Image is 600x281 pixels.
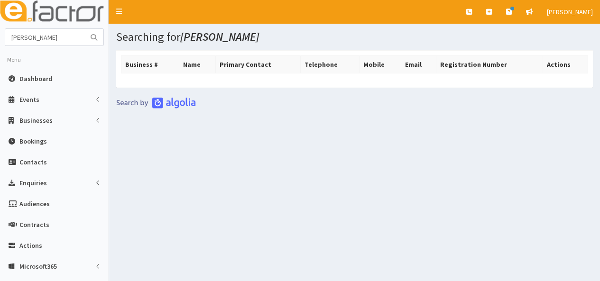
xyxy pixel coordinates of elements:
th: Telephone [301,56,360,73]
h1: Searching for [116,31,593,43]
span: Microsoft365 [19,262,57,271]
span: Dashboard [19,74,52,83]
span: Contracts [19,220,49,229]
input: Search... [5,29,85,45]
span: [PERSON_NAME] [547,8,593,16]
th: Business # [121,56,179,73]
th: Name [179,56,216,73]
th: Registration Number [436,56,543,73]
i: [PERSON_NAME] [180,29,259,44]
th: Mobile [359,56,401,73]
span: Bookings [19,137,47,145]
th: Email [401,56,436,73]
img: search-by-algolia-light-background.png [116,97,196,109]
th: Primary Contact [216,56,301,73]
span: Enquiries [19,179,47,187]
th: Actions [543,56,588,73]
span: Contacts [19,158,47,166]
span: Businesses [19,116,53,125]
span: Events [19,95,39,104]
span: Audiences [19,199,50,208]
span: Actions [19,241,42,250]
